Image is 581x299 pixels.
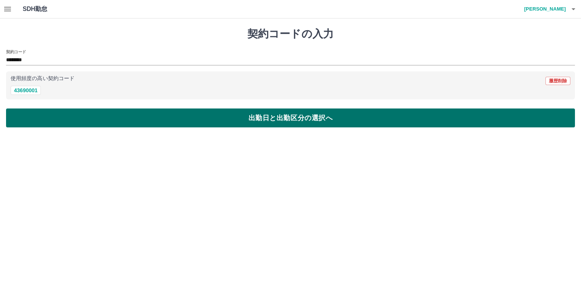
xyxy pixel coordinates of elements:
h2: 契約コード [6,49,26,55]
h1: 契約コードの入力 [6,28,575,40]
button: 履歴削除 [545,77,570,85]
p: 使用頻度の高い契約コード [11,76,75,81]
button: 出勤日と出勤区分の選択へ [6,108,575,127]
button: 43690001 [11,86,41,95]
